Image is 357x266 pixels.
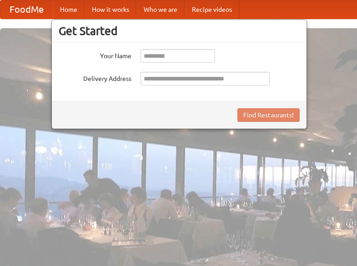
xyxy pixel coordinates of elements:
[53,0,85,19] a: Home
[59,49,131,60] label: Your Name
[59,72,131,83] label: Delivery Address
[0,0,53,19] a: FoodMe
[136,0,185,19] a: Who we are
[237,108,300,122] button: Find Restaurants!
[185,0,239,19] a: Recipe videos
[85,0,136,19] a: How it works
[59,24,300,38] h3: Get Started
